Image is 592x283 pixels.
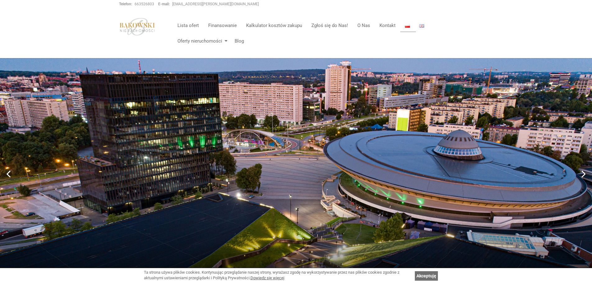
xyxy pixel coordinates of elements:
a: Akceptuję [415,271,438,281]
a: [EMAIL_ADDRESS][PERSON_NAME][DOMAIN_NAME] [172,2,259,6]
a: Kalkulator kosztów zakupu [241,19,307,32]
img: Polski [405,24,410,28]
a: O Nas [353,19,375,32]
img: English [419,24,424,28]
a: Oferty nieruchomości [173,35,230,47]
a: Blog [230,35,244,47]
a: Finansowanie [204,19,241,32]
a: Kontakt [375,19,400,32]
a: Dowiedz się więcej [250,276,284,280]
strong: E-mail: [158,2,170,6]
a: Lista ofert [173,19,204,32]
a: 663526803 [135,2,154,6]
a: Zgłoś się do Nas! [307,19,353,32]
img: logo [119,18,156,36]
div: Ta strona używa plików cookies. Kontynuując przeglądanie naszej strony, wyrażasz zgodę na wykorzy... [144,270,412,281]
strong: Telefon: [119,2,132,6]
